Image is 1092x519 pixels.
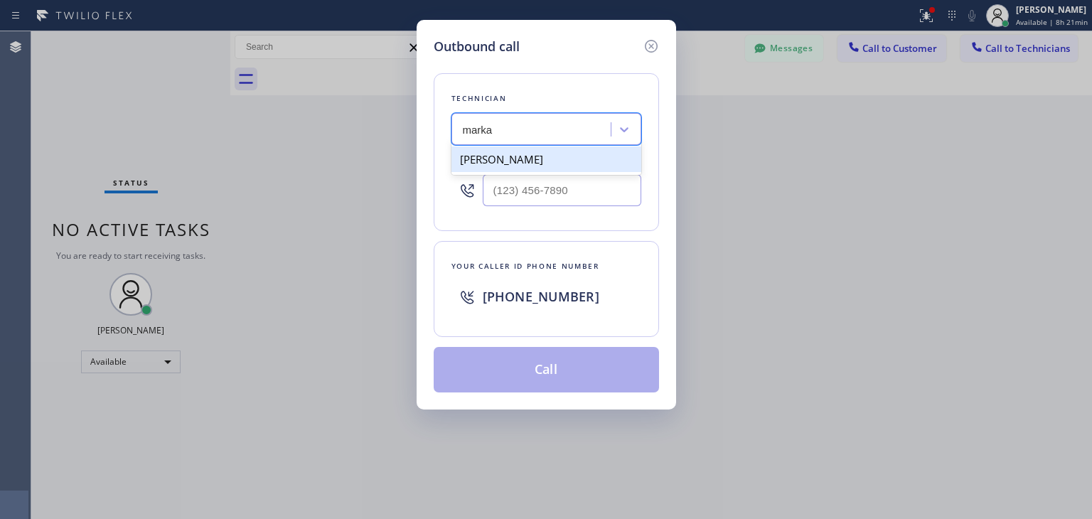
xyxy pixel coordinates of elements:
h5: Outbound call [434,37,520,56]
div: [PERSON_NAME] [451,146,641,172]
span: [PHONE_NUMBER] [483,288,599,305]
div: Your caller id phone number [451,259,641,274]
div: Technician [451,91,641,106]
input: (123) 456-7890 [483,174,641,206]
button: Call [434,347,659,392]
